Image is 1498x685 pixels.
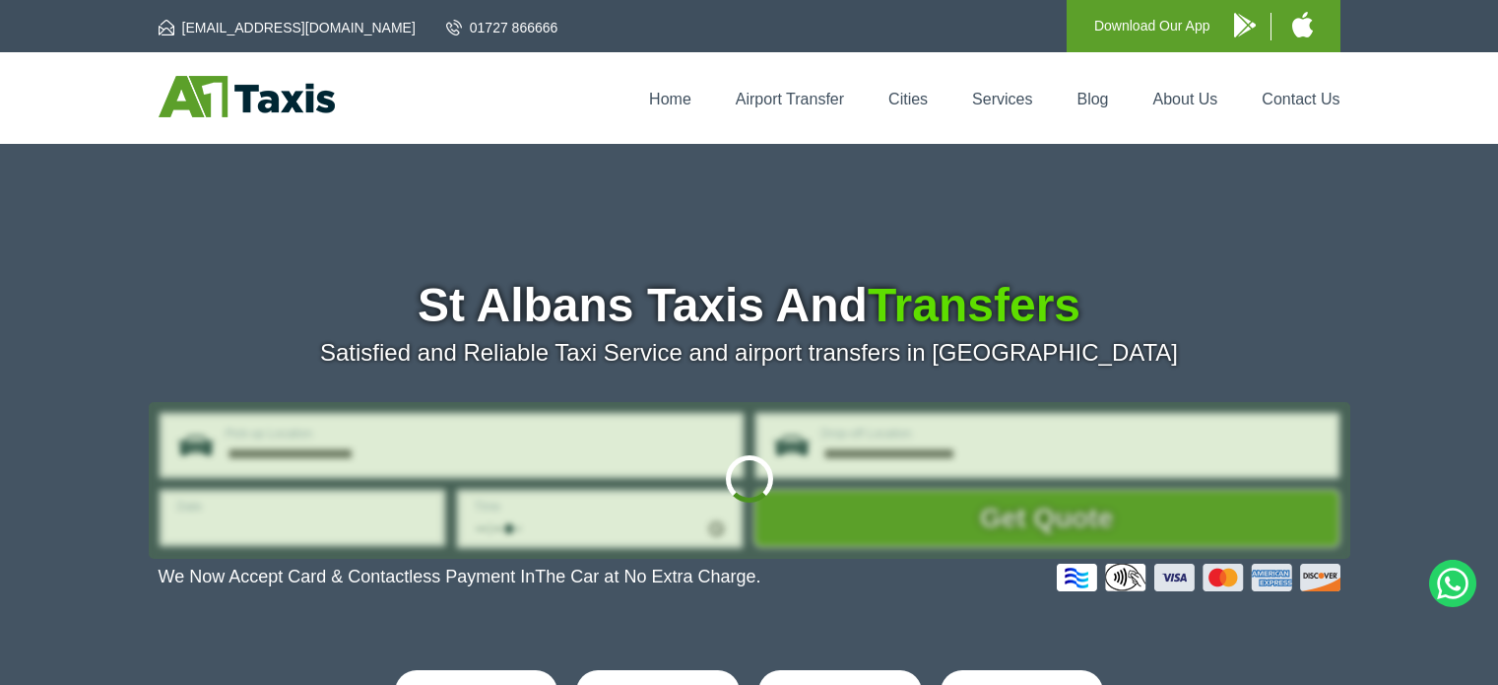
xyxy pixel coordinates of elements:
a: Services [972,91,1032,107]
span: The Car at No Extra Charge. [535,567,760,586]
p: We Now Accept Card & Contactless Payment In [159,567,761,587]
img: A1 Taxis Android App [1234,13,1256,37]
h1: St Albans Taxis And [159,282,1340,329]
img: A1 Taxis St Albans LTD [159,76,335,117]
a: [EMAIL_ADDRESS][DOMAIN_NAME] [159,18,416,37]
a: 01727 866666 [446,18,558,37]
a: Home [649,91,691,107]
span: Transfers [868,279,1080,331]
a: About Us [1153,91,1218,107]
p: Download Our App [1094,14,1210,38]
a: Blog [1076,91,1108,107]
p: Satisfied and Reliable Taxi Service and airport transfers in [GEOGRAPHIC_DATA] [159,339,1340,367]
a: Cities [888,91,928,107]
img: A1 Taxis iPhone App [1292,12,1313,37]
a: Airport Transfer [736,91,844,107]
a: Contact Us [1262,91,1339,107]
img: Credit And Debit Cards [1057,564,1340,591]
